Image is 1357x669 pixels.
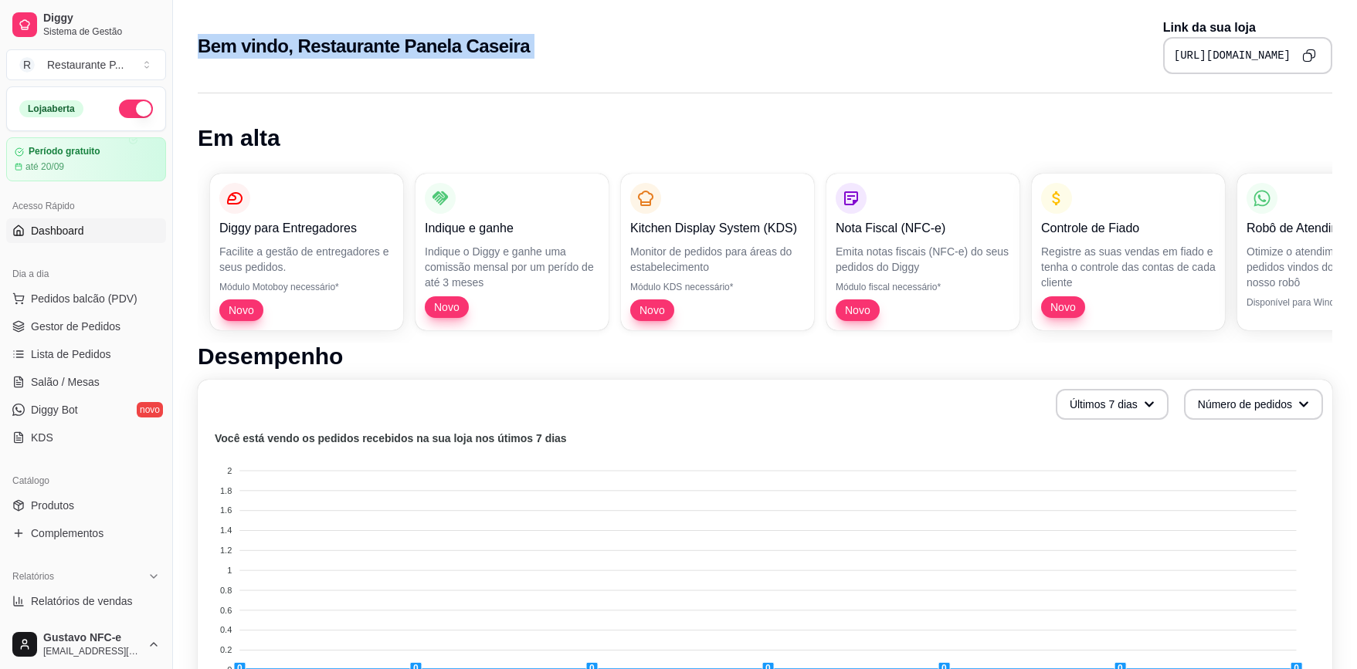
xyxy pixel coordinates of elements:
tspan: 1.6 [220,505,232,515]
button: Nota Fiscal (NFC-e)Emita notas fiscais (NFC-e) do seus pedidos do DiggyMódulo fiscal necessário*Novo [826,174,1019,330]
a: Relatórios de vendas [6,589,166,613]
span: Salão / Mesas [31,374,100,390]
p: Controle de Fiado [1041,219,1216,238]
p: Facilite a gestão de entregadores e seus pedidos. [219,244,394,275]
button: Copy to clipboard [1297,43,1321,68]
span: Relatórios de vendas [31,593,133,609]
p: Módulo Motoboy necessário* [219,281,394,293]
a: Relatório de clientes [6,617,166,641]
a: Gestor de Pedidos [6,314,166,339]
p: Link da sua loja [1163,19,1332,37]
p: Emita notas fiscais (NFC-e) do seus pedidos do Diggy [836,244,1010,275]
span: Novo [428,299,466,315]
span: Diggy [43,12,160,25]
a: Complementos [6,521,166,546]
button: Controle de FiadoRegistre as suas vendas em fiado e tenha o controle das contas de cada clienteNovo [1032,174,1225,330]
a: Produtos [6,493,166,518]
button: Gustavo NFC-e[EMAIL_ADDRESS][DOMAIN_NAME] [6,626,166,663]
tspan: 1.8 [220,486,232,495]
p: Nota Fiscal (NFC-e) [836,219,1010,238]
a: Lista de Pedidos [6,342,166,367]
span: Novo [1044,299,1082,315]
span: Diggy Bot [31,402,78,417]
a: Período gratuitoaté 20/09 [6,137,166,181]
h1: Em alta [198,124,1332,152]
button: Indique e ganheIndique o Diggy e ganhe uma comissão mensal por um perído de até 3 mesesNovo [416,174,609,330]
tspan: 0.2 [220,645,232,654]
span: R [19,57,35,73]
h1: Desempenho [198,343,1332,370]
span: Produtos [31,498,74,513]
a: KDS [6,425,166,450]
div: Catálogo [6,468,166,493]
p: Registre as suas vendas em fiado e tenha o controle das contas de cada cliente [1041,244,1216,290]
span: Sistema de Gestão [43,25,160,38]
button: Número de pedidos [1184,389,1323,420]
a: Dashboard [6,218,166,243]
button: Kitchen Display System (KDS)Monitor de pedidos para áreas do estabelecimentoMódulo KDS necessário... [621,174,814,330]
a: DiggySistema de Gestão [6,6,166,43]
span: Novo [839,302,877,318]
text: Você está vendo os pedidos recebidos na sua loja nos útimos 7 dias [215,432,567,444]
tspan: 2 [227,466,232,475]
a: Diggy Botnovo [6,397,166,422]
article: até 20/09 [25,160,64,173]
div: Acesso Rápido [6,194,166,218]
h2: Bem vindo, Restaurante Panela Caseira [198,34,530,59]
p: Módulo KDS necessário* [630,281,805,293]
span: Relatórios [12,570,54,583]
span: [EMAIL_ADDRESS][DOMAIN_NAME] [43,645,141,657]
button: Diggy para EntregadoresFacilite a gestão de entregadores e seus pedidos.Módulo Motoboy necessário... [210,174,403,330]
p: Diggy para Entregadores [219,219,394,238]
span: Dashboard [31,223,84,238]
tspan: 0.8 [220,586,232,595]
span: Novo [633,302,671,318]
a: Salão / Mesas [6,370,166,394]
p: Indique e ganhe [425,219,599,238]
span: Complementos [31,525,103,541]
article: Período gratuito [29,146,100,157]
p: Módulo fiscal necessário* [836,281,1010,293]
span: KDS [31,430,53,445]
button: Alterar Status [119,100,153,118]
div: Loja aberta [19,100,83,117]
tspan: 1.4 [220,525,232,535]
button: Select a team [6,49,166,80]
p: Monitor de pedidos para áreas do estabelecimento [630,244,805,275]
span: Lista de Pedidos [31,346,111,362]
span: Gestor de Pedidos [31,319,120,334]
p: Indique o Diggy e ganhe uma comissão mensal por um perído de até 3 meses [425,244,599,290]
div: Restaurante P ... [47,57,124,73]
tspan: 1 [227,566,232,575]
button: Últimos 7 dias [1056,389,1169,420]
span: Pedidos balcão (PDV) [31,291,137,306]
tspan: 0.4 [220,625,232,634]
span: Gustavo NFC-e [43,631,141,645]
tspan: 0.6 [220,606,232,615]
span: Novo [222,302,260,318]
pre: [URL][DOMAIN_NAME] [1174,48,1291,63]
button: Pedidos balcão (PDV) [6,286,166,311]
tspan: 1.2 [220,546,232,555]
p: Kitchen Display System (KDS) [630,219,805,238]
div: Dia a dia [6,262,166,286]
